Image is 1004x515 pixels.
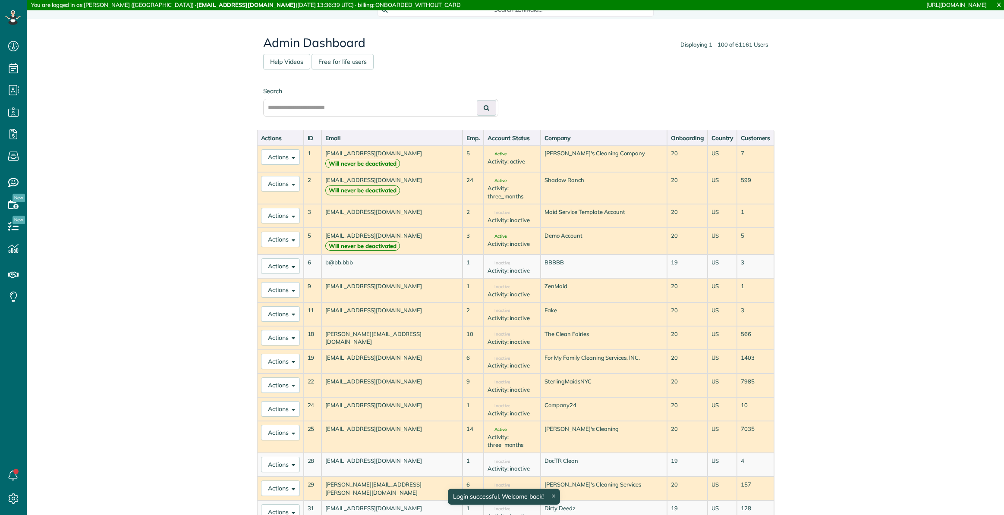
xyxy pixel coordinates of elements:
span: Inactive [488,459,510,464]
div: Activity: inactive [488,409,537,418]
div: Email [325,134,459,142]
td: 5 [737,228,774,254]
div: Activity: inactive [488,465,537,473]
button: Actions [261,480,300,496]
td: 599 [737,172,774,204]
td: DocTR Clean [541,453,667,477]
div: Activity: inactive [488,314,537,322]
div: Login successful. Welcome back! [448,489,560,505]
td: 20 [667,228,708,254]
a: Free for life users [312,54,374,69]
div: Account Status [488,134,537,142]
div: Activity: inactive [488,216,537,224]
td: 20 [667,421,708,453]
td: BBBBB [541,254,667,278]
td: 14 [463,421,484,453]
td: 9 [463,374,484,397]
td: [EMAIL_ADDRESS][DOMAIN_NAME] [321,228,463,254]
div: Activity: inactive [488,338,537,346]
td: Maid Service Template Account [541,204,667,228]
td: [PERSON_NAME][EMAIL_ADDRESS][DOMAIN_NAME] [321,326,463,350]
td: 1 [463,397,484,421]
div: Emp. [466,134,480,142]
button: Actions [261,377,300,393]
td: US [708,145,737,172]
td: 20 [667,278,708,302]
td: 7985 [737,374,774,397]
h2: Admin Dashboard [263,36,768,50]
td: 10 [463,326,484,350]
span: Active [488,179,507,183]
td: 19 [667,453,708,477]
td: US [708,350,737,374]
td: 29 [304,477,322,500]
span: Inactive [488,404,510,408]
td: 157 [737,477,774,500]
td: [EMAIL_ADDRESS][DOMAIN_NAME] [321,453,463,477]
div: Activity: active [488,157,537,166]
td: The Clean Fairies [541,326,667,350]
td: 20 [667,374,708,397]
strong: Will never be deactivated [325,159,400,169]
td: 24 [463,172,484,204]
td: 22 [304,374,322,397]
td: [EMAIL_ADDRESS][DOMAIN_NAME] [321,397,463,421]
td: US [708,374,737,397]
td: 6 [463,477,484,500]
td: 25 [304,421,322,453]
td: Fake [541,302,667,326]
span: Inactive [488,308,510,313]
td: 19 [667,254,708,278]
td: 2 [463,204,484,228]
td: US [708,421,737,453]
span: Active [488,427,507,432]
span: Inactive [488,210,510,215]
td: US [708,172,737,204]
button: Actions [261,457,300,472]
td: SterlingMaidsNYC [541,374,667,397]
td: 20 [667,204,708,228]
div: Activity: inactive [488,386,537,394]
div: Activity: inactive [488,361,537,370]
span: Inactive [488,261,510,265]
td: US [708,326,737,350]
td: 1403 [737,350,774,374]
td: 1 [737,278,774,302]
td: 1 [463,453,484,477]
button: Actions [261,306,300,322]
span: Inactive [488,507,510,511]
td: 7035 [737,421,774,453]
td: 5 [463,145,484,172]
button: Actions [261,282,300,298]
td: 6 [304,254,322,278]
div: Company [544,134,663,142]
button: Actions [261,354,300,369]
strong: Will never be deactivated [325,241,400,251]
td: US [708,278,737,302]
td: [EMAIL_ADDRESS][DOMAIN_NAME] [321,421,463,453]
td: [PERSON_NAME][EMAIL_ADDRESS][PERSON_NAME][DOMAIN_NAME] [321,477,463,500]
td: 20 [667,477,708,500]
span: Inactive [488,356,510,361]
button: Actions [261,258,300,274]
td: 5 [304,228,322,254]
td: 1 [737,204,774,228]
td: [EMAIL_ADDRESS][DOMAIN_NAME] [321,172,463,204]
td: 566 [737,326,774,350]
td: 3 [304,204,322,228]
td: Shadow Ranch [541,172,667,204]
div: Onboarding [671,134,704,142]
td: 1 [304,145,322,172]
td: [EMAIL_ADDRESS][DOMAIN_NAME] [321,302,463,326]
span: New [13,216,25,224]
td: [EMAIL_ADDRESS][DOMAIN_NAME] [321,278,463,302]
td: 3 [737,254,774,278]
td: 20 [667,350,708,374]
button: Actions [261,232,300,247]
td: 11 [304,302,322,326]
td: [PERSON_NAME]'s Cleaning [541,421,667,453]
span: Inactive [488,483,510,487]
td: 3 [463,228,484,254]
div: ID [308,134,318,142]
td: Company24 [541,397,667,421]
